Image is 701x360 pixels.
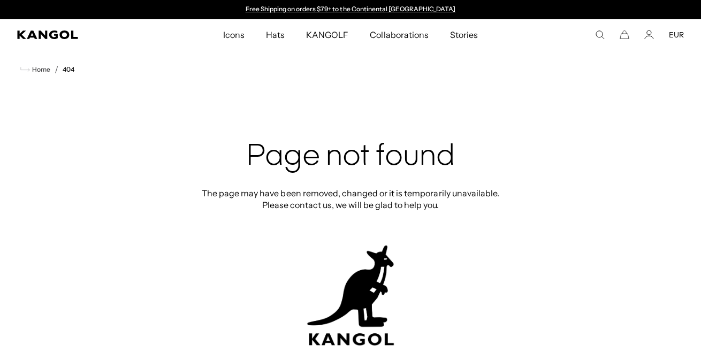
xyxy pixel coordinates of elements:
[620,30,629,40] button: Cart
[305,245,396,346] img: kangol-404-logo.jpg
[199,140,502,174] h2: Page not found
[20,65,50,74] a: Home
[223,19,245,50] span: Icons
[644,30,654,40] a: Account
[199,187,502,211] p: The page may have been removed, changed or it is temporarily unavailable. Please contact us, we w...
[306,19,348,50] span: KANGOLF
[240,5,461,14] div: Announcement
[595,30,605,40] summary: Search here
[30,66,50,73] span: Home
[669,30,684,40] button: EUR
[255,19,295,50] a: Hats
[246,5,456,13] a: Free Shipping on orders $79+ to the Continental [GEOGRAPHIC_DATA]
[212,19,255,50] a: Icons
[240,5,461,14] slideshow-component: Announcement bar
[370,19,428,50] span: Collaborations
[50,63,58,76] li: /
[450,19,478,50] span: Stories
[359,19,439,50] a: Collaborations
[295,19,359,50] a: KANGOLF
[63,66,74,73] a: 404
[240,5,461,14] div: 1 of 2
[439,19,489,50] a: Stories
[266,19,285,50] span: Hats
[17,30,147,39] a: Kangol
